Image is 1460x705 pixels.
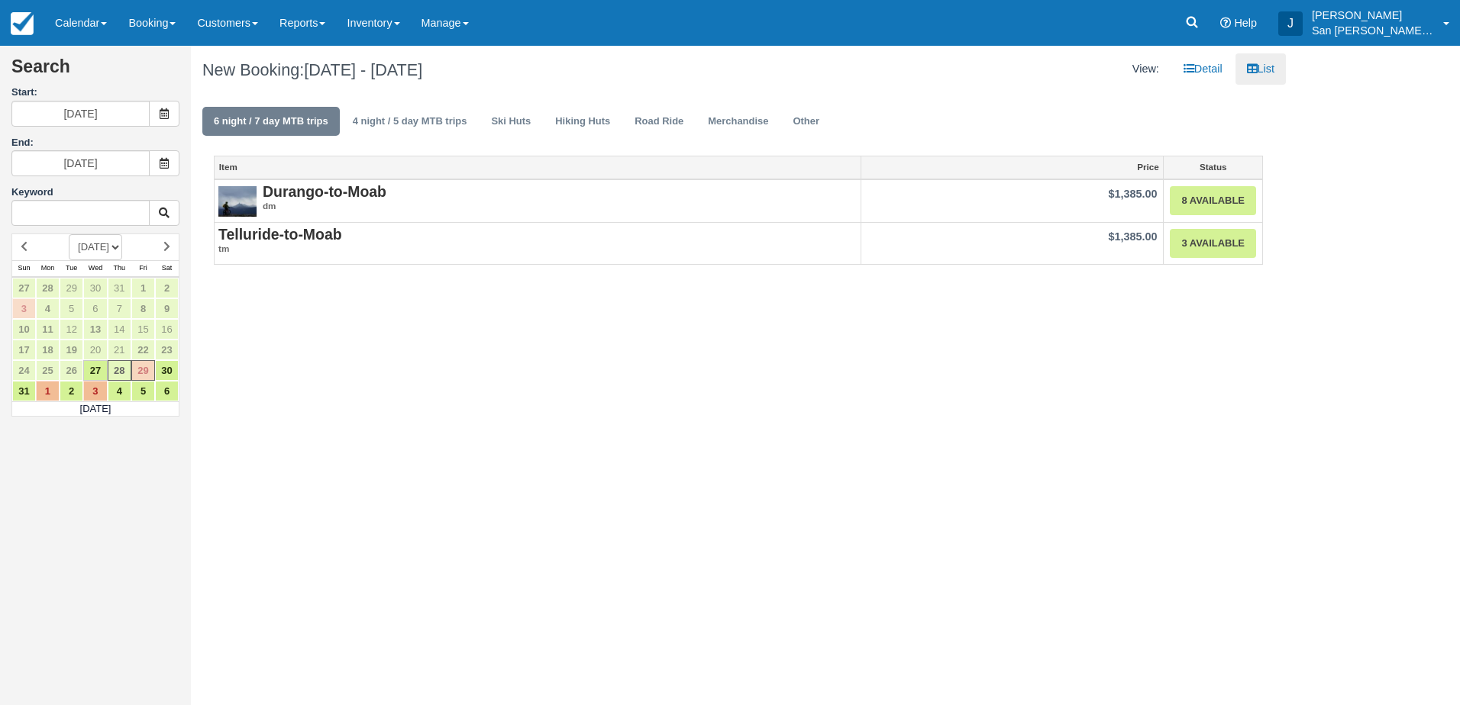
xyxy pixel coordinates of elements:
a: 20 [83,340,107,360]
a: 18 [36,340,60,360]
button: Keyword Search [149,200,179,226]
em: tm [218,243,857,256]
span: $1,385.00 [1108,230,1157,243]
a: 30 [83,278,107,298]
a: 28 [36,278,60,298]
strong: Telluride-to-Moab [218,226,342,243]
a: 14 [108,319,131,340]
a: 7 [108,298,131,319]
a: Durango-to-Moabdm [218,184,857,213]
h1: New Booking: [202,61,727,79]
a: 4 night / 5 day MTB trips [341,107,479,137]
a: 31 [108,278,131,298]
a: 24 [12,360,36,381]
a: 2 [60,381,83,401]
a: Other [781,107,831,137]
th: Fri [131,260,155,277]
p: San [PERSON_NAME] Hut Systems [1312,23,1434,38]
label: End: [11,137,34,148]
a: 22 [131,340,155,360]
a: 3 [12,298,36,319]
a: Telluride-to-Moabtm [218,227,857,256]
li: View: [1121,53,1171,85]
a: 1 [36,381,60,401]
a: 1 [131,278,155,298]
a: 13 [83,319,107,340]
i: Help [1220,18,1231,28]
h2: Search [11,57,179,85]
div: J [1278,11,1303,36]
a: Price [861,156,1164,178]
a: 27 [83,360,107,381]
a: 6 [155,381,179,401]
a: 28 [108,360,131,381]
a: 31 [12,381,36,401]
a: Status [1164,156,1262,178]
a: 23 [155,340,179,360]
a: 6 [83,298,107,319]
a: 4 [36,298,60,319]
td: [DATE] [12,401,179,417]
span: Help [1234,17,1257,29]
a: Item [215,156,861,178]
strong: Durango-to-Moab [263,183,386,200]
a: 30 [155,360,179,381]
a: 25 [36,360,60,381]
span: [DATE] - [DATE] [304,60,422,79]
a: 17 [12,340,36,360]
th: Sat [155,260,179,277]
label: Start: [11,85,179,100]
a: 12 [60,319,83,340]
a: 4 [108,381,131,401]
a: 10 [12,319,36,340]
a: Hiking Huts [544,107,622,137]
a: Merchandise [696,107,780,137]
img: S2-1 [218,184,257,222]
a: List [1236,53,1286,85]
a: 2 [155,278,179,298]
p: [PERSON_NAME] [1312,8,1434,23]
a: 15 [131,319,155,340]
a: 27 [12,278,36,298]
a: 5 [131,381,155,401]
a: 29 [131,360,155,381]
a: 21 [108,340,131,360]
a: 16 [155,319,179,340]
a: Ski Huts [480,107,542,137]
em: dm [218,200,857,213]
a: Road Ride [623,107,695,137]
a: Detail [1172,53,1234,85]
a: 6 night / 7 day MTB trips [202,107,340,137]
th: Wed [83,260,107,277]
th: Tue [60,260,83,277]
a: 9 [155,298,179,319]
a: 8 [131,298,155,319]
a: 5 [60,298,83,319]
th: Mon [36,260,60,277]
span: $1,385.00 [1108,188,1157,200]
th: Sun [12,260,36,277]
a: 11 [36,319,60,340]
th: Thu [108,260,131,277]
a: 26 [60,360,83,381]
a: 19 [60,340,83,360]
a: 8 Available [1170,186,1256,216]
label: Keyword [11,186,53,198]
a: 3 Available [1170,229,1256,259]
a: 3 [83,381,107,401]
a: 29 [60,278,83,298]
img: checkfront-main-nav-mini-logo.png [11,12,34,35]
